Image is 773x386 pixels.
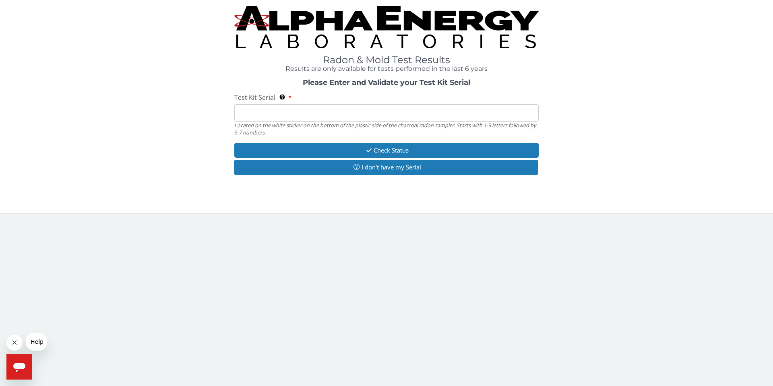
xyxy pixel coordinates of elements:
[234,160,538,175] button: I don't have my Serial
[234,65,539,72] h4: Results are only available for tests performed in the last 6 years
[6,354,32,380] iframe: Button to launch messaging window
[26,333,47,351] iframe: Message from company
[234,6,539,48] img: TightCrop.jpg
[234,143,539,158] button: Check Status
[6,334,23,351] iframe: Close message
[303,78,470,87] strong: Please Enter and Validate your Test Kit Serial
[234,122,539,136] div: Located on the white sticker on the bottom of the plastic side of the charcoal radon sampler. Sta...
[234,55,539,65] h1: Radon & Mold Test Results
[234,93,275,102] span: Test Kit Serial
